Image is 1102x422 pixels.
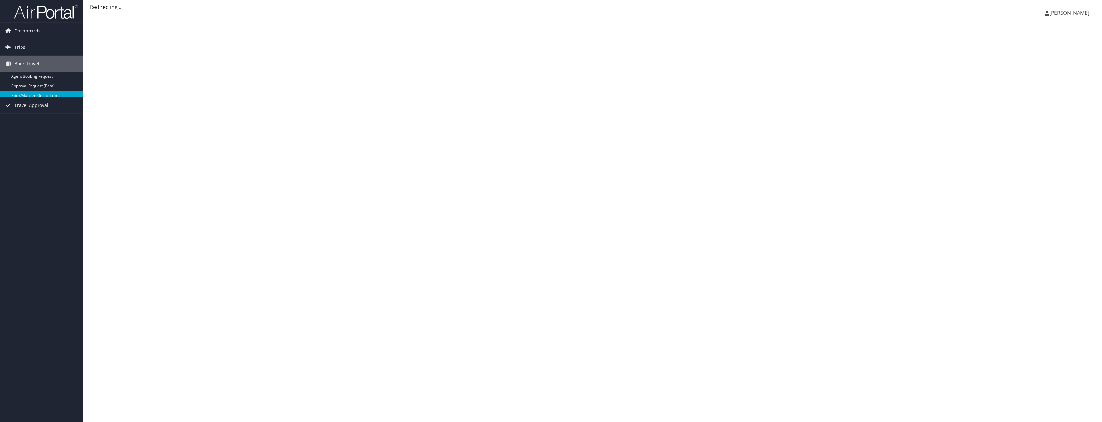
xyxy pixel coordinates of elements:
span: [PERSON_NAME] [1049,9,1089,16]
a: [PERSON_NAME] [1045,3,1096,22]
span: Book Travel [14,56,39,72]
span: Trips [14,39,25,55]
span: Dashboards [14,23,40,39]
div: Redirecting... [90,3,1096,11]
img: airportal-logo.png [14,4,78,19]
span: Travel Approval [14,97,48,113]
